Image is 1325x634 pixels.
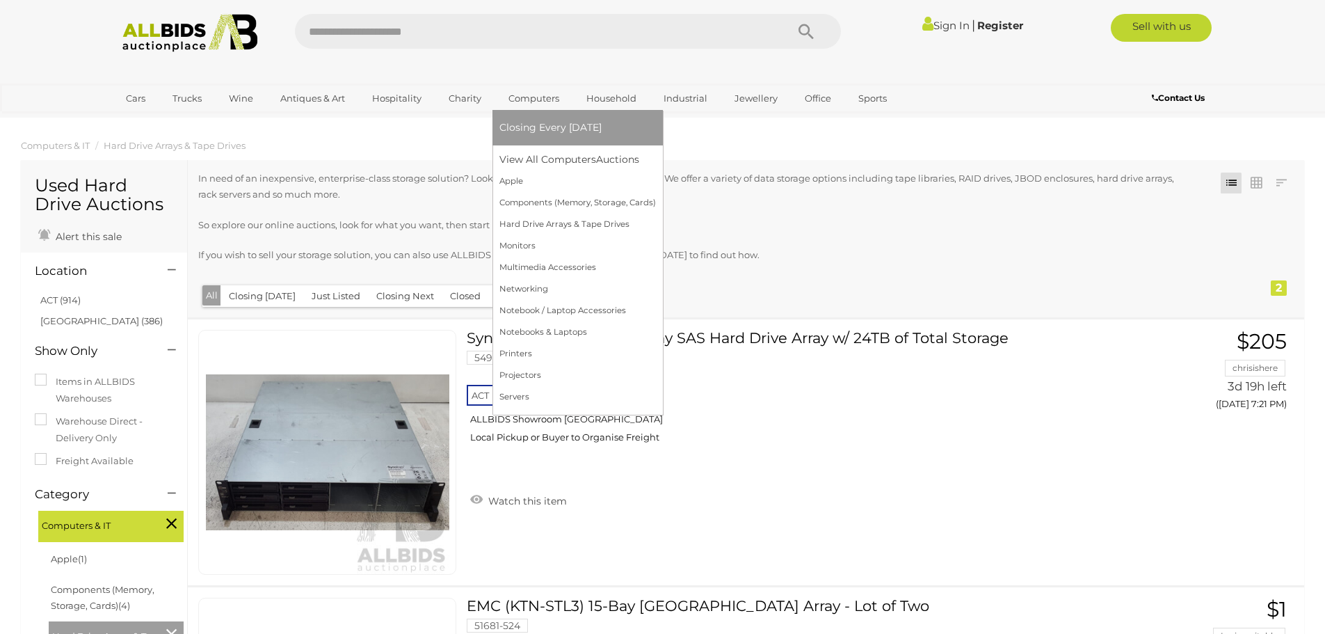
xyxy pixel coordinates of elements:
button: All [202,285,221,306]
a: Charity [440,87,490,110]
span: Alert this sale [52,230,122,243]
button: Closed [442,285,489,307]
a: Trucks [163,87,211,110]
a: Household [577,87,645,110]
a: Apple(1) [51,553,87,564]
div: 2 [1271,280,1287,296]
a: Register [977,19,1023,32]
a: Components (Memory, Storage, Cards)(4) [51,584,154,611]
button: Closing [DATE] [220,285,304,307]
span: $1 [1267,596,1287,622]
a: $205 chrisishere 3d 19h left ([DATE] 7:21 PM) [1129,330,1290,417]
button: Search [771,14,841,49]
a: ACT (914) [40,294,81,306]
a: Watch this item [467,489,570,510]
a: Wine [220,87,262,110]
a: Sign In [922,19,970,32]
h1: Used Hard Drive Auctions [35,176,173,214]
h4: Category [35,488,147,501]
span: (4) [118,600,130,611]
span: Computers & IT [42,514,146,534]
span: Watch this item [485,495,567,507]
a: Jewellery [725,87,787,110]
label: Warehouse Direct - Delivery Only [35,413,173,446]
a: Computers & IT [21,140,90,151]
a: Synology (RS3614xs+) 12-Bay SAS Hard Drive Array w/ 24TB of Total Storage 54948-45 ACT Fyshwick A... [477,330,1107,454]
b: Contact Us [1152,93,1205,103]
button: Featured [488,285,547,307]
button: Just Listed [303,285,369,307]
button: Closing Next [368,285,442,307]
span: | [972,17,975,33]
label: Freight Available [35,453,134,469]
h4: Show Only [35,344,147,358]
h4: Location [35,264,147,278]
a: Computers [499,87,568,110]
span: (1) [78,553,87,564]
a: Cars [117,87,154,110]
a: Office [796,87,840,110]
a: Hard Drive Arrays & Tape Drives [104,140,246,151]
label: Items in ALLBIDS Warehouses [35,374,173,406]
a: Hospitality [363,87,431,110]
img: 54948-45a.jpg [206,331,449,574]
p: In need of an inexpensive, enterprise-class storage solution? Look no further; ALLBIDS has you co... [198,171,1192,203]
a: [GEOGRAPHIC_DATA] (386) [40,315,163,326]
span: $205 [1237,328,1287,354]
p: So explore our online auctions, look for what you want, then start bidding right away. [198,217,1192,233]
a: Antiques & Art [271,87,354,110]
a: Contact Us [1152,90,1208,106]
a: Sports [849,87,896,110]
p: If you wish to sell your storage solution, you can also use ALLBIDS to maximise your return. Cont... [198,247,1192,263]
a: Alert this sale [35,225,125,246]
a: Industrial [655,87,716,110]
a: [GEOGRAPHIC_DATA] [117,110,234,133]
img: Allbids.com.au [115,14,266,52]
a: Sell with us [1111,14,1212,42]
